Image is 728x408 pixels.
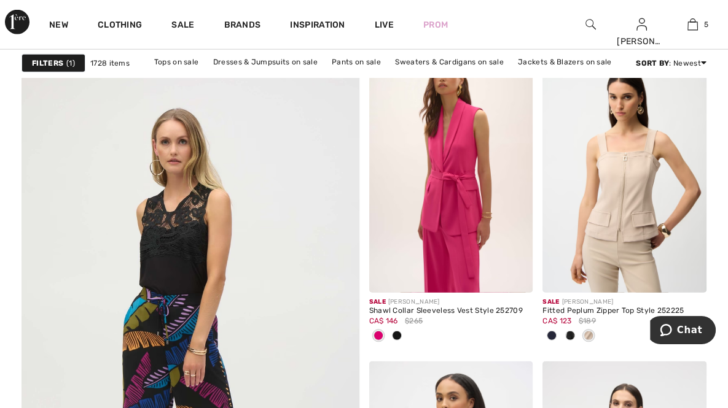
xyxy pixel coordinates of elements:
div: [PERSON_NAME] [369,298,533,307]
img: My Info [636,17,647,32]
a: New [49,20,68,33]
img: My Bag [687,17,698,32]
a: Outerwear on sale [375,70,454,86]
img: Shawl Collar Sleeveless Vest Style 252709. Geranium [369,47,533,293]
div: Black [561,326,579,347]
a: Pants on sale [326,54,387,70]
div: Midnight Blue 40 [542,326,561,347]
img: 1ère Avenue [5,10,29,34]
strong: Sort By [636,59,669,67]
img: Fitted Peplum Zipper Top Style 252225. Midnight Blue 40 [542,47,706,293]
div: [PERSON_NAME] [542,298,706,307]
a: Live [375,18,394,31]
span: Sale [542,298,559,306]
div: Black [388,326,406,347]
a: Brands [224,20,261,33]
a: Dresses & Jumpsuits on sale [207,54,324,70]
a: Jackets & Blazers on sale [512,54,618,70]
span: CA$ 146 [369,317,398,325]
strong: Filters [32,58,63,69]
a: Skirts on sale [311,70,372,86]
a: Prom [423,18,448,31]
span: 5 [704,19,708,30]
a: 5 [668,17,718,32]
a: Tops on sale [148,54,205,70]
div: Shawl Collar Sleeveless Vest Style 252709 [369,307,533,315]
div: [PERSON_NAME] [617,35,667,48]
a: Clothing [98,20,142,33]
a: Sweaters & Cardigans on sale [389,54,509,70]
a: Sale [171,20,194,33]
a: Sign In [636,18,647,30]
span: 1728 items [90,58,130,69]
div: Geranium [369,326,388,347]
img: search the website [585,17,596,32]
span: Inspiration [290,20,345,33]
span: $189 [579,315,596,326]
span: CA$ 123 [542,317,571,325]
span: Sale [369,298,386,306]
span: $265 [405,315,423,326]
span: 1 [66,58,75,69]
div: Parchment [579,326,598,347]
iframe: Opens a widget where you can chat to one of our agents [650,316,716,347]
div: Fitted Peplum Zipper Top Style 252225 [542,307,706,315]
div: : Newest [636,58,706,69]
